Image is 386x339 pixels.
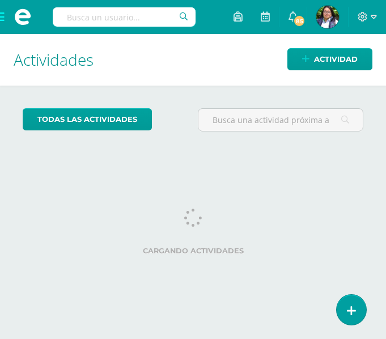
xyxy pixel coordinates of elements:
[316,6,339,28] img: 7ab285121826231a63682abc32cdc9f2.png
[23,108,152,130] a: todas las Actividades
[314,49,358,70] span: Actividad
[293,15,306,27] span: 85
[14,34,372,86] h1: Actividades
[198,109,363,131] input: Busca una actividad próxima aquí...
[53,7,196,27] input: Busca un usuario...
[287,48,372,70] a: Actividad
[23,247,363,255] label: Cargando actividades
